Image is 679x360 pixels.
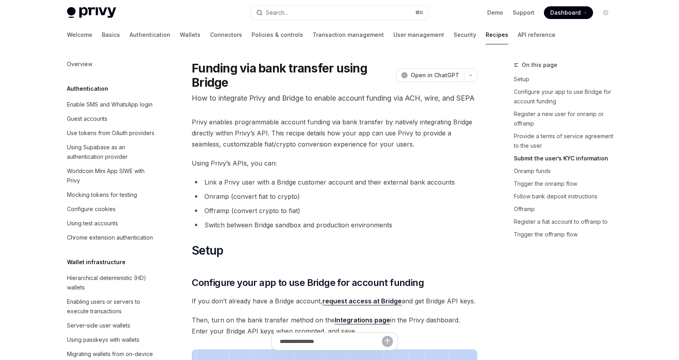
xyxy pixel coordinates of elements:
a: Overview [61,57,162,71]
a: Configure cookies [61,202,162,216]
div: Hierarchical deterministic (HD) wallets [67,273,157,292]
a: Register a new user for onramp or offramp [514,108,618,130]
a: Enable SMS and WhatsApp login [61,97,162,112]
button: Open search [251,6,428,20]
a: Use tokens from OAuth providers [61,126,162,140]
a: Offramp [514,203,618,215]
span: On this page [522,60,557,70]
span: Dashboard [550,9,581,17]
a: Follow bank deposit instructions [514,190,618,203]
a: Configure your app to use Bridge for account funding [514,86,618,108]
a: Transaction management [313,25,384,44]
a: Enabling users or servers to execute transactions [61,295,162,318]
div: Overview [67,59,92,69]
span: Then, turn on the bank transfer method on the in the Privy dashboard. Enter your Bridge API keys ... [192,314,477,337]
a: Provide a terms of service agreement to the user [514,130,618,152]
a: Wallets [180,25,200,44]
span: Using Privy’s APIs, you can: [192,158,477,169]
a: Setup [514,73,618,86]
li: Switch between Bridge sandbox and production environments [192,219,477,230]
a: Connectors [210,25,242,44]
input: Ask a question... [280,333,382,350]
div: Guest accounts [67,114,107,124]
button: Toggle dark mode [599,6,612,19]
div: Enable SMS and WhatsApp login [67,100,153,109]
span: Open in ChatGPT [411,71,459,79]
a: Mocking tokens for testing [61,188,162,202]
a: Chrome extension authentication [61,230,162,245]
a: Recipes [486,25,508,44]
a: request access at Bridge [322,297,402,305]
a: User management [393,25,444,44]
h5: Wallet infrastructure [67,257,126,267]
div: Search... [266,8,288,17]
a: Trigger the onramp flow [514,177,618,190]
a: Guest accounts [61,112,162,126]
a: Support [513,9,534,17]
a: Integrations page [335,316,390,324]
div: Enabling users or servers to execute transactions [67,297,157,316]
img: light logo [67,7,116,18]
p: How to integrate Privy and Bridge to enable account funding via ACH, wire, and SEPA [192,93,477,104]
a: Security [454,25,476,44]
div: Mocking tokens for testing [67,190,137,200]
span: Configure your app to use Bridge for account funding [192,276,424,289]
div: Using test accounts [67,219,118,228]
li: Offramp (convert crypto to fiat) [192,205,477,216]
button: Send message [382,336,393,347]
a: Dashboard [544,6,593,19]
span: If you don’t already have a Bridge account, and get Bridge API keys. [192,295,477,307]
h5: Authentication [67,84,108,93]
a: API reference [518,25,555,44]
div: Server-side user wallets [67,321,130,330]
div: Using Supabase as an authentication provider [67,143,157,162]
div: Use tokens from OAuth providers [67,128,154,138]
a: Server-side user wallets [61,318,162,333]
div: Chrome extension authentication [67,233,153,242]
a: Policies & controls [252,25,303,44]
a: Authentication [130,25,170,44]
a: Using test accounts [61,216,162,230]
span: ⌘ K [415,10,423,16]
a: Onramp funds [514,165,618,177]
li: Onramp (convert fiat to crypto) [192,191,477,202]
div: Configure cookies [67,204,116,214]
h1: Funding via bank transfer using Bridge [192,61,393,90]
a: Submit the user’s KYC information [514,152,618,165]
span: Setup [192,243,223,257]
div: Worldcoin Mini App SIWE with Privy [67,166,157,185]
a: Using Supabase as an authentication provider [61,140,162,164]
li: Link a Privy user with a Bridge customer account and their external bank accounts [192,177,477,188]
a: Worldcoin Mini App SIWE with Privy [61,164,162,188]
a: Demo [487,9,503,17]
button: Open in ChatGPT [396,69,464,82]
a: Using passkeys with wallets [61,333,162,347]
div: Using passkeys with wallets [67,335,139,345]
span: Privy enables programmable account funding via bank transfer by natively integrating Bridge direc... [192,116,477,150]
a: Register a fiat account to offramp to [514,215,618,228]
a: Basics [102,25,120,44]
a: Trigger the offramp flow [514,228,618,241]
a: Welcome [67,25,92,44]
a: Hierarchical deterministic (HD) wallets [61,271,162,295]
